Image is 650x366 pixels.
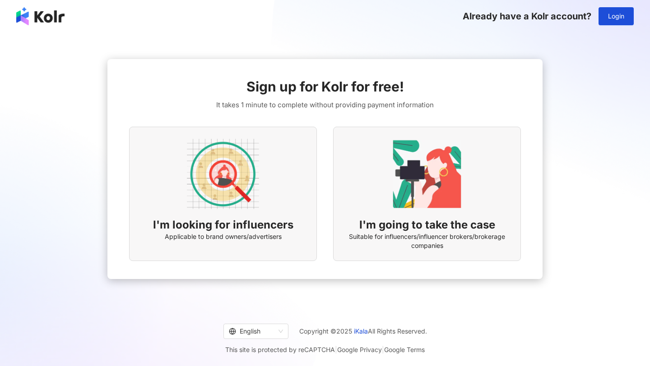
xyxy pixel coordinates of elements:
[187,138,259,210] img: AD identity option
[463,11,591,22] span: Already have a Kolr account?
[391,138,463,210] img: KOL identity option
[354,327,368,335] a: iKala
[359,217,495,233] span: I'm going to take the case
[335,346,337,353] span: |
[229,324,275,339] div: English
[384,346,425,353] a: Google Terms
[382,346,384,353] span: |
[16,7,65,25] img: logo
[337,346,382,353] a: Google Privacy
[246,77,404,96] span: Sign up for Kolr for free!
[153,217,293,233] span: I'm looking for influencers
[608,13,624,20] span: Login
[599,7,634,25] button: Login
[165,232,282,241] span: Applicable to brand owners/advertisers
[299,326,427,337] span: Copyright © 2025 All Rights Reserved.
[225,344,425,355] span: This site is protected by reCAPTCHA
[216,100,434,110] span: It takes 1 minute to complete without providing payment information
[344,232,510,250] span: Suitable for influencers/influencer brokers/brokerage companies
